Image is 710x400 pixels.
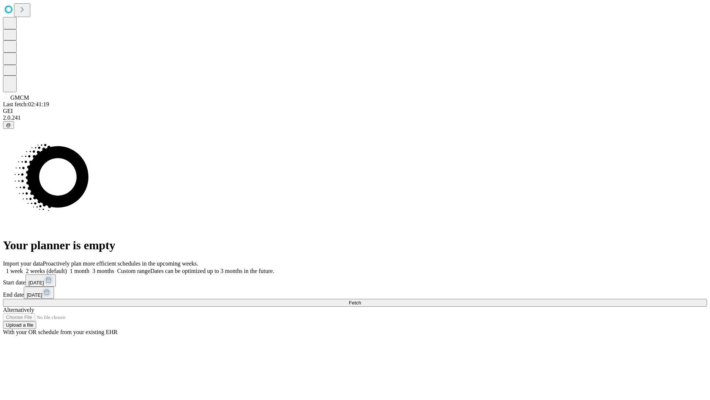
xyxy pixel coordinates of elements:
[70,268,89,274] span: 1 month
[3,121,14,129] button: @
[117,268,150,274] span: Custom range
[3,321,36,329] button: Upload a file
[3,329,118,335] span: With your OR schedule from your existing EHR
[3,287,707,299] div: End date
[3,274,707,287] div: Start date
[10,94,29,101] span: GMCM
[26,268,67,274] span: 2 weeks (default)
[3,260,43,267] span: Import your data
[27,292,42,298] span: [DATE]
[43,260,198,267] span: Proactively plan more efficient schedules in the upcoming weeks.
[6,122,11,128] span: @
[3,114,707,121] div: 2.0.241
[3,299,707,307] button: Fetch
[3,101,49,107] span: Last fetch: 02:41:19
[92,268,114,274] span: 3 months
[26,274,56,287] button: [DATE]
[6,268,23,274] span: 1 week
[349,300,361,306] span: Fetch
[3,239,707,252] h1: Your planner is empty
[150,268,274,274] span: Dates can be optimized up to 3 months in the future.
[28,280,44,286] span: [DATE]
[3,307,34,313] span: Alternatively
[3,108,707,114] div: GEI
[24,287,54,299] button: [DATE]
